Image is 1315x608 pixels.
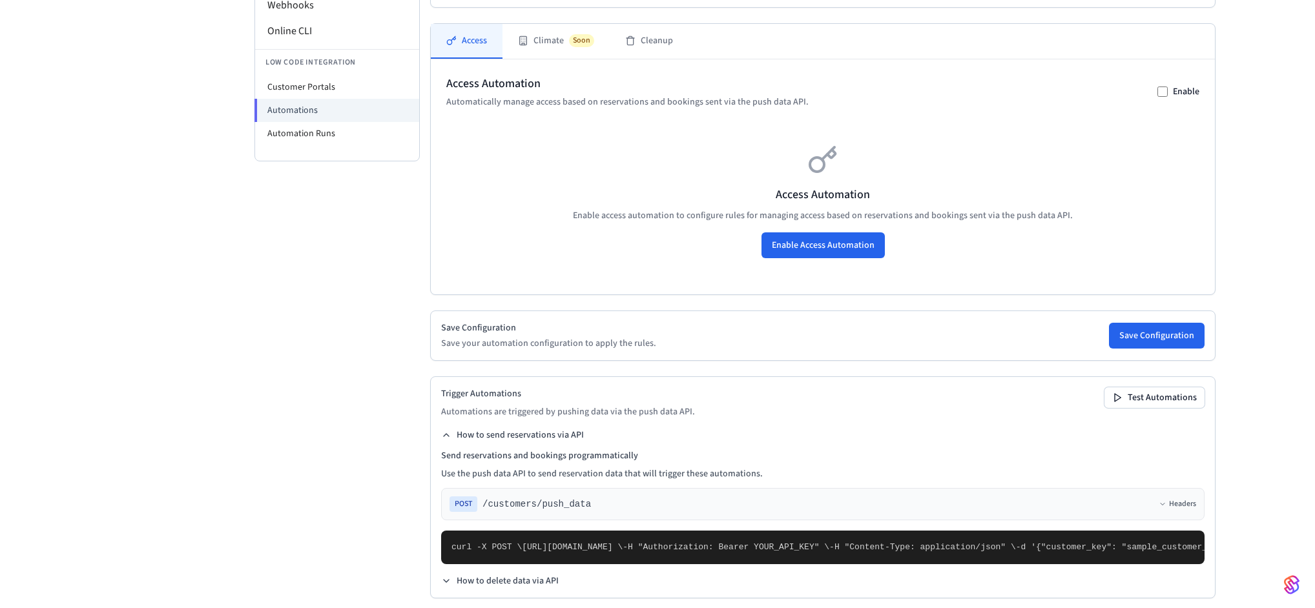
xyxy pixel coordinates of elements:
[623,542,829,552] span: -H "Authorization: Bearer YOUR_API_KEY" \
[254,99,419,122] li: Automations
[451,542,522,552] span: curl -X POST \
[441,449,1205,462] h4: Send reservations and bookings programmatically
[761,232,885,258] button: Enable Access Automation
[1173,85,1199,98] label: Enable
[522,542,623,552] span: [URL][DOMAIN_NAME] \
[255,49,419,76] li: Low Code Integration
[441,467,1205,480] p: Use the push data API to send reservation data that will trigger these automations.
[610,24,689,59] button: Cleanup
[502,24,610,59] button: ClimateSoon
[1041,542,1232,552] span: "customer_key": "sample_customer_key",
[441,574,559,587] button: How to delete data via API
[441,405,695,418] p: Automations are triggered by pushing data via the push data API.
[441,321,656,334] h2: Save Configuration
[482,498,591,511] span: /customers/push_data
[569,34,594,47] span: Soon
[255,76,419,99] li: Customer Portals
[446,209,1199,222] p: Enable access automation to configure rules for managing access based on reservations and booking...
[1104,387,1205,408] button: Test Automations
[1159,499,1196,509] button: Headers
[446,186,1199,204] h3: Access Automation
[1109,323,1205,349] button: Save Configuration
[446,75,809,93] h2: Access Automation
[446,96,809,108] p: Automatically manage access based on reservations and bookings sent via the push data API.
[450,496,477,512] span: POST
[431,24,502,59] button: Access
[441,387,695,400] h2: Trigger Automations
[829,542,1016,552] span: -H "Content-Type: application/json" \
[255,122,419,145] li: Automation Runs
[1016,542,1041,552] span: -d '{
[1284,574,1299,595] img: SeamLogoGradient.69752ec5.svg
[441,429,584,441] button: How to send reservations via API
[255,18,419,44] li: Online CLI
[441,337,656,350] p: Save your automation configuration to apply the rules.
